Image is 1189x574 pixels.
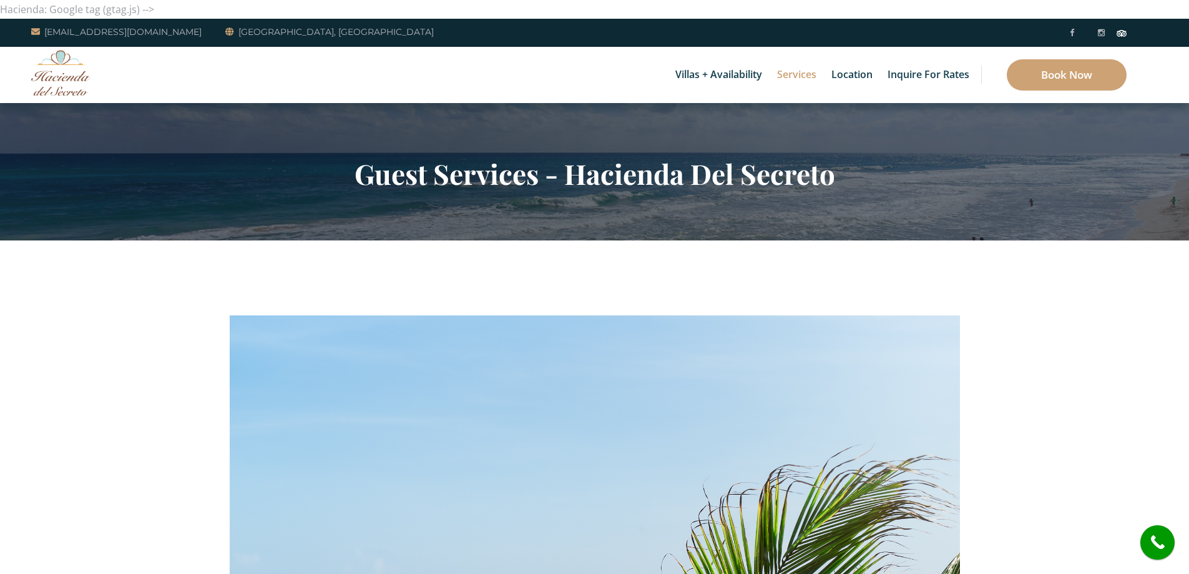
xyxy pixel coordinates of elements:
[771,47,823,103] a: Services
[825,47,879,103] a: Location
[31,50,91,96] img: Awesome Logo
[225,24,434,39] a: [GEOGRAPHIC_DATA], [GEOGRAPHIC_DATA]
[1143,528,1172,557] i: call
[1117,30,1127,36] img: Tripadvisor_logomark.svg
[669,47,768,103] a: Villas + Availability
[230,157,960,190] h2: Guest Services - Hacienda Del Secreto
[881,47,976,103] a: Inquire for Rates
[31,24,202,39] a: [EMAIL_ADDRESS][DOMAIN_NAME]
[1140,525,1175,560] a: call
[1007,59,1127,91] a: Book Now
